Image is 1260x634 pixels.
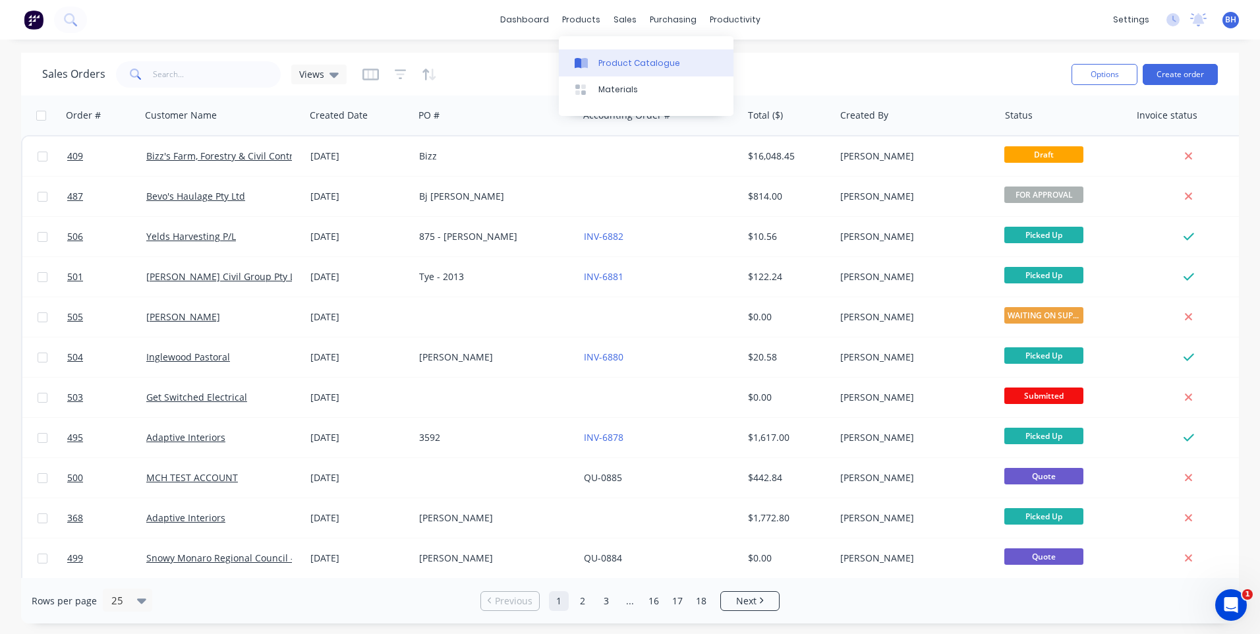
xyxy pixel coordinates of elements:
div: Status [1005,109,1033,122]
a: 487 [67,177,146,216]
div: 3592 [419,431,565,444]
a: Yelds Harvesting P/L [146,230,236,243]
a: Page 1 is your current page [549,591,569,611]
span: Quote [1004,548,1083,565]
a: Page 2 [573,591,592,611]
span: 506 [67,230,83,243]
div: Invoice status [1137,109,1197,122]
span: Quote [1004,468,1083,484]
input: Search... [153,61,281,88]
div: 875 - [PERSON_NAME] [419,230,565,243]
a: 368 [67,498,146,538]
a: QU-0884 [584,552,622,564]
span: 487 [67,190,83,203]
div: settings [1106,10,1156,30]
span: Picked Up [1004,267,1083,283]
div: [DATE] [310,270,409,283]
div: $1,617.00 [748,431,826,444]
div: [DATE] [310,351,409,364]
div: [DATE] [310,310,409,324]
div: [DATE] [310,511,409,525]
div: PO # [418,109,440,122]
div: [DATE] [310,190,409,203]
a: 500 [67,458,146,498]
a: INV-6878 [584,431,623,444]
span: Picked Up [1004,347,1083,364]
div: purchasing [643,10,703,30]
div: $20.58 [748,351,826,364]
span: 499 [67,552,83,565]
div: [PERSON_NAME] [840,190,987,203]
div: [PERSON_NAME] [840,270,987,283]
div: [PERSON_NAME] [840,150,987,163]
div: $16,048.45 [748,150,826,163]
span: Previous [495,594,532,608]
span: 505 [67,310,83,324]
div: [DATE] [310,391,409,404]
a: Adaptive Interiors [146,431,225,444]
a: Jump forward [620,591,640,611]
div: $0.00 [748,310,826,324]
span: Views [299,67,324,81]
a: 499 [67,538,146,578]
div: [PERSON_NAME] [419,351,565,364]
div: Tye - 2013 [419,270,565,283]
a: Page 3 [596,591,616,611]
img: Factory [24,10,43,30]
ul: Pagination [475,591,785,611]
div: productivity [703,10,767,30]
div: Materials [598,84,638,96]
a: 495 [67,418,146,457]
div: [PERSON_NAME] [419,552,565,565]
div: [PERSON_NAME] [840,230,987,243]
div: products [556,10,607,30]
h1: Sales Orders [42,68,105,80]
div: [PERSON_NAME] [840,552,987,565]
span: Next [736,594,757,608]
span: Picked Up [1004,508,1083,525]
div: Bj [PERSON_NAME] [419,190,565,203]
a: Bizz's Farm, Forestry & Civil Contracting Pty Ltd [146,150,353,162]
span: Draft [1004,146,1083,163]
iframe: Intercom live chat [1215,589,1247,621]
div: [PERSON_NAME] [419,511,565,525]
span: 501 [67,270,83,283]
span: Picked Up [1004,227,1083,243]
a: 505 [67,297,146,337]
a: Get Switched Electrical [146,391,247,403]
div: [PERSON_NAME] [840,351,987,364]
div: sales [607,10,643,30]
span: WAITING ON SUPP... [1004,307,1083,324]
span: Picked Up [1004,428,1083,444]
span: 504 [67,351,83,364]
div: [DATE] [310,230,409,243]
div: [PERSON_NAME] [840,391,987,404]
a: Bevo's Haulage Pty Ltd [146,190,245,202]
span: Submitted [1004,388,1083,404]
div: $0.00 [748,552,826,565]
div: $0.00 [748,391,826,404]
a: INV-6880 [584,351,623,363]
a: 504 [67,337,146,377]
span: 1 [1242,589,1253,600]
div: Created Date [310,109,368,122]
a: Materials [559,76,733,103]
div: $442.84 [748,471,826,484]
a: 501 [67,257,146,297]
div: Order # [66,109,101,122]
a: dashboard [494,10,556,30]
div: $122.24 [748,270,826,283]
a: 506 [67,217,146,256]
div: [PERSON_NAME] [840,471,987,484]
a: 503 [67,378,146,417]
div: $10.56 [748,230,826,243]
a: Page 16 [644,591,664,611]
span: FOR APPROVAL [1004,187,1083,203]
a: Next page [721,594,779,608]
div: [PERSON_NAME] [840,310,987,324]
a: [PERSON_NAME] [146,310,220,323]
a: Page 17 [668,591,687,611]
a: [PERSON_NAME] Civil Group Pty Ltd [146,270,304,283]
span: BH [1225,14,1236,26]
div: [DATE] [310,552,409,565]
